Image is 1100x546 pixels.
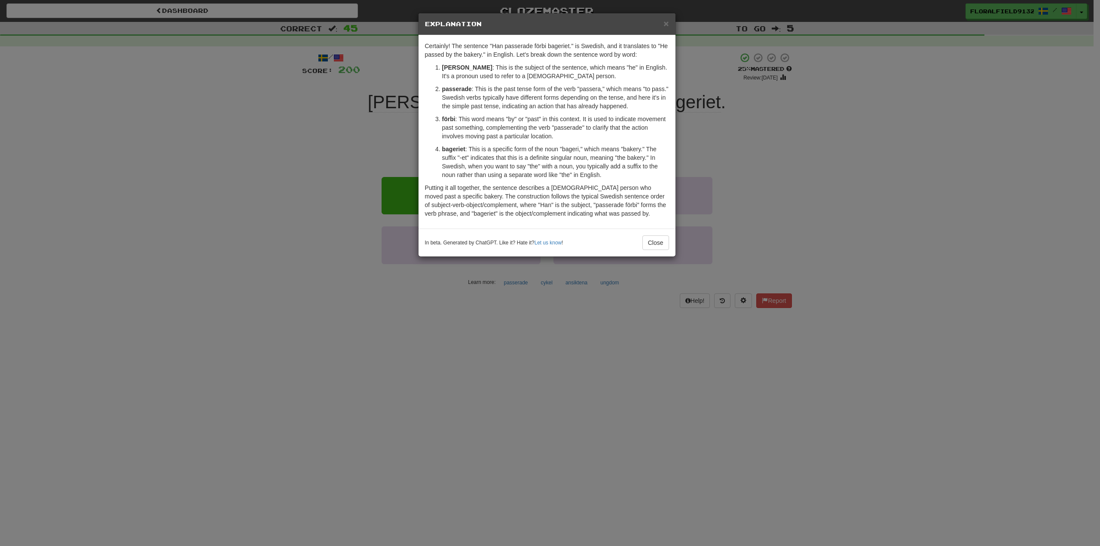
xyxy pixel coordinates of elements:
[442,85,669,110] p: : This is the past tense form of the verb "passera," which means "to pass." Swedish verbs typical...
[663,19,669,28] button: Close
[425,20,669,28] h5: Explanation
[663,18,669,28] span: ×
[425,183,669,218] p: Putting it all together, the sentence describes a [DEMOGRAPHIC_DATA] person who moved past a spec...
[442,116,455,122] strong: förbi
[442,64,492,71] strong: [PERSON_NAME]
[442,63,669,80] p: : This is the subject of the sentence, which means "he" in English. It's a pronoun used to refer ...
[442,85,472,92] strong: passerade
[442,145,669,179] p: : This is a specific form of the noun "bageri," which means "bakery." The suffix "-et" indicates ...
[642,235,669,250] button: Close
[425,239,563,247] small: In beta. Generated by ChatGPT. Like it? Hate it? !
[425,42,669,59] p: Certainly! The sentence "Han passerade förbi bageriet." is Swedish, and it translates to "He pass...
[442,146,465,153] strong: bageriet
[442,115,669,140] p: : This word means "by" or "past" in this context. It is used to indicate movement past something,...
[535,240,562,246] a: Let us know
